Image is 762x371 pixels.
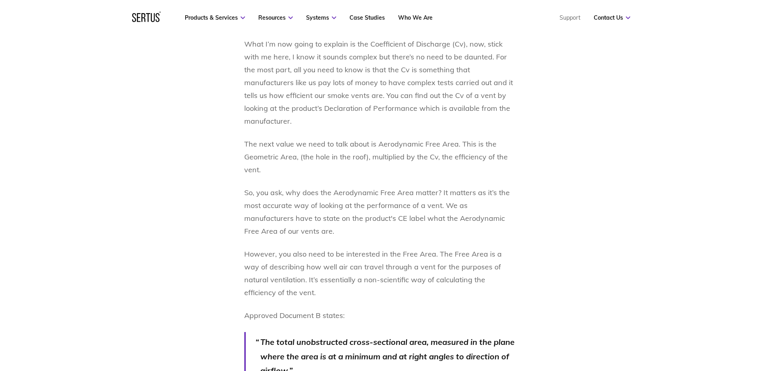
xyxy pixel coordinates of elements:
a: Products & Services [185,14,245,21]
a: Contact Us [594,14,630,21]
p: What I’m now going to explain is the Coefficient of Discharge (Cv), now, stick with me here, I kn... [244,38,518,128]
p: However, you also need to be interested in the Free Area. The Free Area is a way of describing ho... [244,248,518,299]
a: Resources [258,14,293,21]
a: Support [560,14,580,21]
a: Systems [306,14,336,21]
iframe: Chat Widget [617,278,762,371]
p: Approved Document B states: [244,309,518,322]
a: Who We Are [398,14,433,21]
p: The next value we need to talk about is Aerodynamic Free Area. This is the Geometric Area, (the h... [244,138,518,176]
a: Case Studies [349,14,385,21]
p: So, you ask, why does the Aerodynamic Free Area matter? It matters as it’s the most accurate way ... [244,186,518,238]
